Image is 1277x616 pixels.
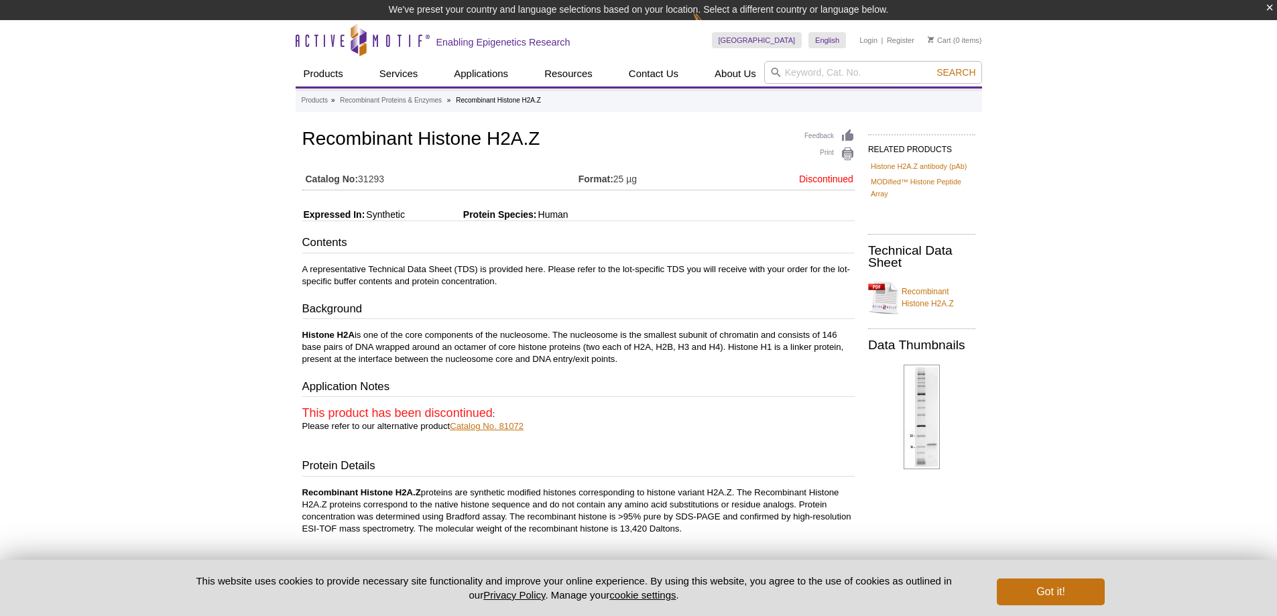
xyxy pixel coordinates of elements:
[712,32,802,48] a: [GEOGRAPHIC_DATA]
[447,97,451,104] li: »
[621,61,686,86] a: Contact Us
[579,173,613,185] strong: Format:
[871,160,967,172] a: Histone H2A.Z antibody (pAb)
[868,278,975,318] a: Recombinant Histone H2A.Z
[302,458,855,477] h3: Protein Details
[808,32,846,48] a: English
[306,173,359,185] strong: Catalog No:
[302,301,855,320] h3: Background
[804,147,855,162] a: Print
[692,10,728,42] img: Change Here
[296,61,351,86] a: Products
[536,61,601,86] a: Resources
[579,165,722,186] td: 25 µg
[881,32,884,48] li: |
[302,406,493,420] span: This product has been discontinued
[928,32,982,48] li: (0 items)
[371,61,426,86] a: Services
[302,487,855,535] p: proteins are synthetic modified histones corresponding to histone variant H2A.Z. The Recombinant ...
[904,365,940,469] img: SDS-PAGE gel analysis of Recombinant Histone H2A.Z protein.
[446,61,516,86] a: Applications
[450,421,524,431] a: Catalog No. 81072
[887,36,914,45] a: Register
[932,66,979,78] button: Search
[707,61,764,86] a: About Us
[997,578,1104,605] button: Got it!
[928,36,951,45] a: Cart
[483,589,545,601] a: Privacy Policy
[302,209,365,220] span: Expressed In:
[408,209,537,220] span: Protein Species:
[302,407,855,444] p: : Please refer to our alternative product
[456,97,541,104] li: Recombinant Histone H2A.Z
[331,97,335,104] li: »
[868,245,975,269] h2: Technical Data Sheet
[936,67,975,78] span: Search
[340,95,442,107] a: Recombinant Proteins & Enzymes
[302,487,421,497] b: Recombinant Histone H2A.Z
[609,589,676,601] button: cookie settings
[173,574,975,602] p: This website uses cookies to provide necessary site functionality and improve your online experie...
[302,235,855,253] h3: Contents
[537,209,568,220] span: Human
[302,129,855,151] h1: Recombinant Histone H2A.Z
[302,379,855,397] h3: Application Notes
[804,129,855,143] a: Feedback
[722,165,855,186] td: Discontinued
[868,339,975,351] h2: Data Thumbnails
[302,329,855,365] p: is one of the core components of the nucleosome. The nucleosome is the smallest subunit of chroma...
[764,61,982,84] input: Keyword, Cat. No.
[302,95,328,107] a: Products
[436,36,570,48] h2: Enabling Epigenetics Research
[868,134,975,158] h2: RELATED PRODUCTS
[302,263,855,288] p: A representative Technical Data Sheet (TDS) is provided here. Please refer to the lot-specific TD...
[871,176,973,200] a: MODified™ Histone Peptide Array
[365,209,405,220] span: Synthetic
[859,36,877,45] a: Login
[302,330,355,340] b: Histone H2A
[928,36,934,43] img: Your Cart
[302,165,579,186] td: 31293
